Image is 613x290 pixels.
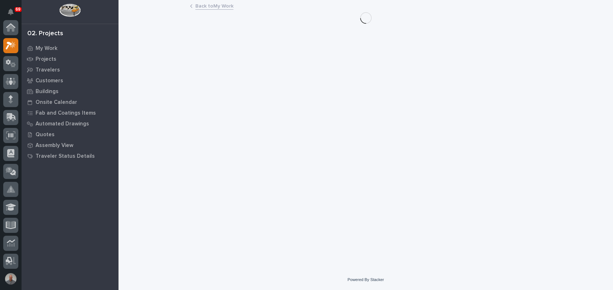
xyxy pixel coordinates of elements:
[36,132,55,138] p: Quotes
[36,121,89,127] p: Automated Drawings
[36,88,59,95] p: Buildings
[36,56,56,63] p: Projects
[22,75,119,86] a: Customers
[22,140,119,151] a: Assembly View
[22,118,119,129] a: Automated Drawings
[36,142,73,149] p: Assembly View
[36,78,63,84] p: Customers
[36,99,77,106] p: Onsite Calendar
[22,129,119,140] a: Quotes
[27,30,63,38] div: 02. Projects
[348,277,384,282] a: Powered By Stacker
[3,271,18,286] button: users-avatar
[22,43,119,54] a: My Work
[3,4,18,19] button: Notifications
[36,67,60,73] p: Travelers
[195,1,233,10] a: Back toMy Work
[16,7,20,12] p: 69
[36,110,96,116] p: Fab and Coatings Items
[22,107,119,118] a: Fab and Coatings Items
[9,9,18,20] div: Notifications69
[36,153,95,160] p: Traveler Status Details
[22,64,119,75] a: Travelers
[22,151,119,161] a: Traveler Status Details
[22,97,119,107] a: Onsite Calendar
[36,45,57,52] p: My Work
[22,86,119,97] a: Buildings
[22,54,119,64] a: Projects
[59,4,80,17] img: Workspace Logo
